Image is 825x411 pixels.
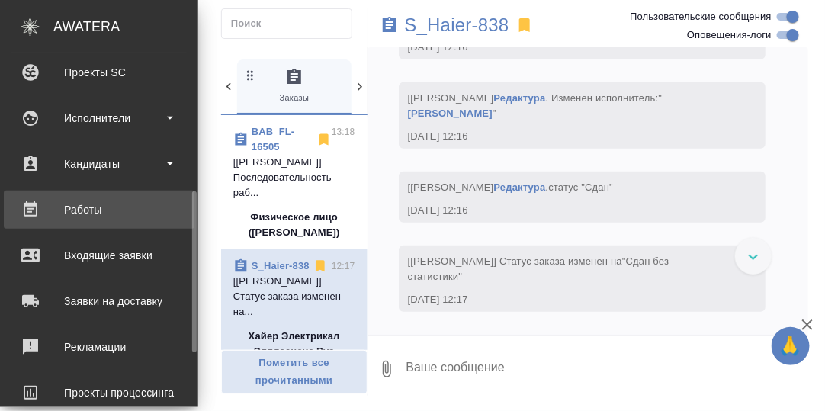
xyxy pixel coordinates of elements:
a: Проекты SC [4,53,194,92]
div: [DATE] 12:16 [408,203,713,218]
div: Рекламации [11,336,187,358]
div: Проекты SC [11,61,187,84]
span: Заказы [243,68,345,105]
p: [[PERSON_NAME]] Статус заказа изменен на... [233,274,355,319]
div: AWATERA [53,11,198,42]
p: Хайер Электрикал Эпплаенсиз Рус [233,329,355,359]
span: Пользовательские сообщения [630,9,772,24]
span: [[PERSON_NAME]] Статус заказа изменен на [408,255,673,282]
div: Входящие заявки [11,244,187,267]
p: [[PERSON_NAME]] Последовательность раб... [233,155,355,201]
span: Пометить все прочитанными [230,355,359,390]
a: Рекламации [4,328,194,366]
div: [DATE] 12:16 [408,40,713,55]
a: Заявки на доставку [4,282,194,320]
div: Кандидаты [11,153,187,175]
div: Исполнители [11,107,187,130]
div: Заявки на доставку [11,290,187,313]
a: Редактура [493,92,545,104]
button: 🙏 [772,327,810,365]
div: [DATE] 12:16 [408,129,713,144]
a: S_Haier-838 [405,18,509,33]
span: статус "Сдан" [548,181,613,193]
svg: Отписаться [316,132,332,147]
div: BAB_FL-1650513:18[[PERSON_NAME]] Последовательность раб...Физическое лицо ([PERSON_NAME]) [221,115,368,249]
div: Проекты процессинга [11,381,187,404]
p: Физическое лицо ([PERSON_NAME]) [233,210,355,240]
div: S_Haier-83812:17[[PERSON_NAME]] Статус заказа изменен на...Хайер Электрикал Эпплаенсиз Рус [221,249,368,368]
button: Пометить все прочитанными [221,350,368,394]
a: Входящие заявки [4,236,194,275]
div: [DATE] 12:17 [408,292,713,307]
div: Работы [11,198,187,221]
input: Поиск [231,13,352,34]
p: 12:17 [332,258,355,274]
a: [PERSON_NAME] [408,108,493,119]
a: BAB_FL-16505 [252,126,294,153]
svg: Отписаться [313,258,328,274]
span: [[PERSON_NAME] . [408,181,613,193]
a: Редактура [493,181,545,193]
span: 🙏 [778,330,804,362]
a: S_Haier-838 [252,260,310,271]
span: [[PERSON_NAME] . Изменен исполнитель: [408,92,663,119]
span: Оповещения-логи [687,27,772,43]
p: 13:18 [332,124,355,140]
a: Работы [4,191,194,229]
